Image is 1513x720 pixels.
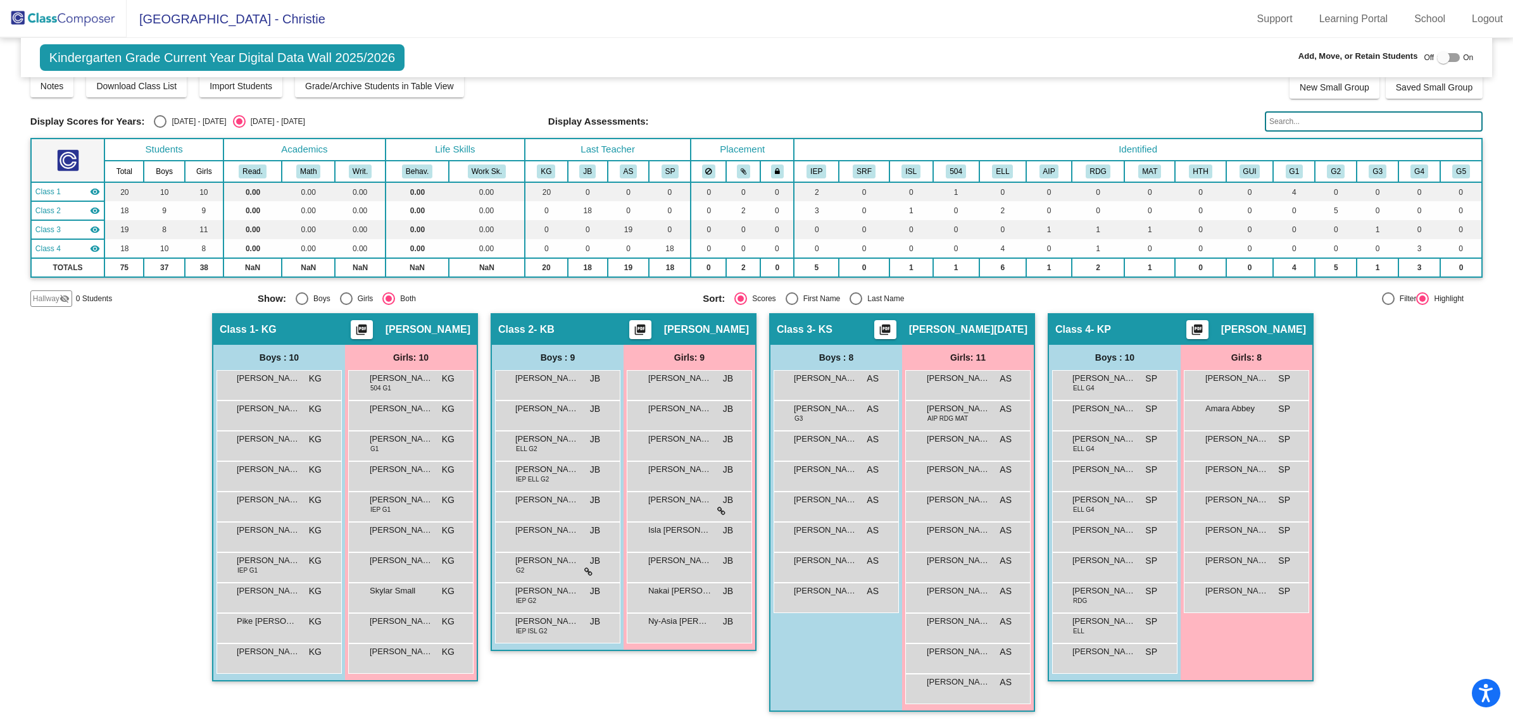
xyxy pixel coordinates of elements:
div: Scores [747,293,775,304]
td: 0 [1440,182,1482,201]
span: Hallway [33,293,60,304]
div: Girls: 11 [902,345,1034,370]
td: 0 [1175,182,1226,201]
a: Logout [1462,9,1513,29]
td: Kathryn Giangregorio - KG [31,182,105,201]
td: 75 [104,258,144,277]
button: Read. [239,164,267,178]
span: Class 3 [35,224,61,235]
span: [GEOGRAPHIC_DATA] - Christie [127,9,325,29]
button: Download Class List [86,75,187,97]
button: AS [620,164,637,178]
span: Download Class List [96,81,177,91]
td: 0 [649,201,691,220]
td: 0.00 [386,220,449,239]
td: 1 [1124,220,1175,239]
span: AS [1000,372,1012,385]
td: 6 [979,258,1027,277]
mat-icon: visibility [90,206,100,216]
span: Notes [41,81,64,91]
td: 0 [1072,182,1125,201]
td: Sam Porter - KP [31,239,105,258]
span: JB [590,372,600,385]
td: 3 [1398,258,1440,277]
td: 1 [1124,258,1175,277]
td: 0 [760,201,794,220]
button: SP [662,164,679,178]
th: Total [104,161,144,182]
td: 0.00 [386,201,449,220]
div: Boys [308,293,330,304]
td: 0.00 [449,201,525,220]
th: Currently in AIP [1026,161,1071,182]
th: Kathryn Giangregorio [525,161,568,182]
td: 0 [1026,201,1071,220]
span: Class 4 [35,243,61,254]
div: Girls: 10 [345,345,477,370]
span: Add, Move, or Retain Students [1298,50,1418,63]
td: 0 [933,220,979,239]
th: Amy Silvester [608,161,650,182]
mat-icon: picture_as_pdf [877,323,893,341]
div: Last Name [862,293,904,304]
button: Import Students [199,75,282,97]
a: School [1404,9,1455,29]
td: 0 [839,239,889,258]
td: 1 [1357,220,1398,239]
td: 18 [649,258,691,277]
button: G3 [1369,164,1386,178]
th: Boys [144,161,184,182]
td: 0.00 [223,182,282,201]
button: G2 [1327,164,1345,178]
td: 0 [1226,201,1274,220]
span: Class 1 [220,323,255,336]
td: Amy Silvester - KS [31,220,105,239]
div: First Name [798,293,841,304]
div: Girls: 8 [1181,345,1312,370]
a: Support [1247,9,1303,29]
td: 0 [1273,201,1315,220]
td: 18 [568,201,608,220]
td: 5 [794,258,839,277]
td: 0.00 [223,239,282,258]
td: 4 [979,239,1027,258]
td: 0 [1124,201,1175,220]
button: Notes [30,75,74,97]
span: Class 2 [35,205,61,216]
th: Group 2 [1315,161,1357,182]
th: Group 5 [1440,161,1482,182]
td: 0 [726,239,760,258]
td: 0 [1226,220,1274,239]
td: 1 [1026,258,1071,277]
span: 0 Students [76,293,112,304]
span: Sort: [703,293,725,304]
td: 20 [525,258,568,277]
button: AIP [1039,164,1059,178]
div: Boys : 10 [213,345,345,370]
td: 0 [726,182,760,201]
td: 2 [726,258,760,277]
span: [PERSON_NAME] [794,372,857,385]
span: [PERSON_NAME] [664,323,749,336]
td: 0 [979,220,1027,239]
td: 0 [979,182,1027,201]
td: 0 [1398,220,1440,239]
td: 18 [104,201,144,220]
td: 0 [1124,239,1175,258]
td: 18 [649,239,691,258]
td: 0 [1226,182,1274,201]
td: 3 [1398,239,1440,258]
td: 0 [1440,239,1482,258]
td: 0 [1175,239,1226,258]
td: 0 [1175,258,1226,277]
td: 0 [1357,201,1398,220]
td: 0.00 [449,182,525,201]
td: 0 [1226,239,1274,258]
td: 0.00 [282,201,335,220]
td: 37 [144,258,184,277]
th: Student is in SURF program [839,161,889,182]
td: 0 [649,182,691,201]
td: 0.00 [335,239,386,258]
a: Learning Portal [1309,9,1398,29]
td: 0 [691,258,726,277]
